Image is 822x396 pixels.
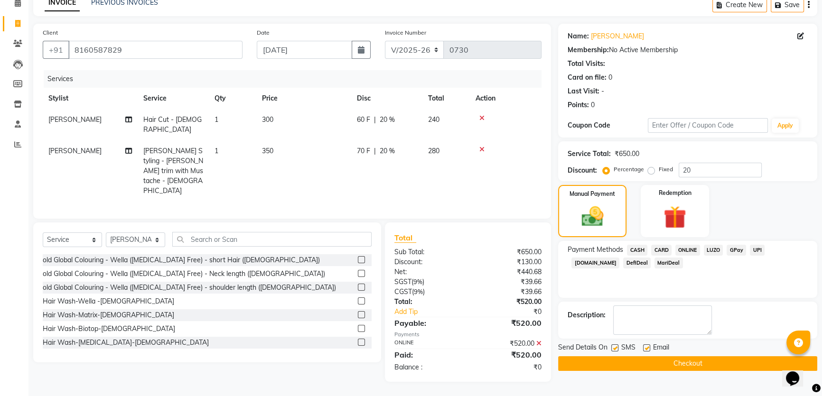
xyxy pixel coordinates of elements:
[44,70,549,88] div: Services
[568,310,606,320] div: Description:
[653,342,669,354] span: Email
[675,245,700,256] span: ONLINE
[704,245,723,256] span: LUZO
[568,120,648,130] div: Coupon Code
[43,310,174,320] div: Hair Wash-Matrix-[DEMOGRAPHIC_DATA]
[215,115,218,124] span: 1
[262,147,273,155] span: 350
[43,88,138,109] th: Stylist
[380,115,395,125] span: 20 %
[591,31,644,41] a: [PERSON_NAME]
[656,203,693,231] img: _gift.svg
[568,100,589,110] div: Points:
[627,245,647,256] span: CASH
[468,247,549,257] div: ₹650.00
[571,258,619,268] span: [DOMAIN_NAME]
[380,146,395,156] span: 20 %
[659,189,691,197] label: Redemption
[468,339,549,349] div: ₹520.00
[138,88,209,109] th: Service
[43,41,69,59] button: +91
[262,115,273,124] span: 300
[468,349,549,360] div: ₹520.00
[143,147,203,195] span: [PERSON_NAME] Styling - [PERSON_NAME] trim with Mustache - [DEMOGRAPHIC_DATA]
[394,233,416,243] span: Total
[575,204,610,229] img: _cash.svg
[387,257,468,267] div: Discount:
[659,165,673,174] label: Fixed
[570,190,615,198] label: Manual Payment
[651,245,672,256] span: CARD
[394,277,411,286] span: SGST
[468,297,549,307] div: ₹520.00
[48,147,102,155] span: [PERSON_NAME]
[654,258,683,268] span: MariDeal
[374,115,376,125] span: |
[568,73,607,83] div: Card on file:
[68,41,243,59] input: Search by Name/Mobile/Email/Code
[43,296,174,306] div: Hair Wash-Wella -[DEMOGRAPHIC_DATA]
[387,362,468,372] div: Balance :
[257,28,270,37] label: Date
[256,88,351,109] th: Price
[385,28,426,37] label: Invoice Number
[772,119,799,133] button: Apply
[428,147,439,155] span: 280
[428,115,439,124] span: 240
[468,317,549,329] div: ₹520.00
[727,245,746,256] span: GPay
[357,115,370,125] span: 60 F
[43,269,325,279] div: old Global Colouring - Wella ([MEDICAL_DATA] Free) - Neck length ([DEMOGRAPHIC_DATA])
[468,267,549,277] div: ₹440.68
[43,324,175,334] div: Hair Wash-Biotop-[DEMOGRAPHIC_DATA]
[568,45,808,55] div: No Active Membership
[468,277,549,287] div: ₹39.66
[357,146,370,156] span: 70 F
[387,339,468,349] div: ONLINE
[422,88,470,109] th: Total
[568,31,589,41] div: Name:
[568,245,623,255] span: Payment Methods
[468,287,549,297] div: ₹39.66
[481,307,549,317] div: ₹0
[215,147,218,155] span: 1
[387,287,468,297] div: ( )
[48,115,102,124] span: [PERSON_NAME]
[414,288,423,295] span: 9%
[591,100,595,110] div: 0
[387,277,468,287] div: ( )
[623,258,651,268] span: DefiDeal
[648,118,768,133] input: Enter Offer / Coupon Code
[387,317,468,329] div: Payable:
[394,287,412,296] span: CGST
[387,297,468,307] div: Total:
[558,356,817,371] button: Checkout
[750,245,765,256] span: UPI
[468,362,549,372] div: ₹0
[470,88,542,109] th: Action
[601,86,604,96] div: -
[468,257,549,267] div: ₹130.00
[568,45,609,55] div: Membership:
[43,28,58,37] label: Client
[413,278,422,285] span: 9%
[374,146,376,156] span: |
[172,232,372,247] input: Search or Scan
[621,342,635,354] span: SMS
[558,342,607,354] span: Send Details On
[782,358,813,387] iframe: chat widget
[614,165,644,174] label: Percentage
[143,115,202,134] span: Hair Cut - [DEMOGRAPHIC_DATA]
[615,149,639,159] div: ₹650.00
[568,59,605,69] div: Total Visits:
[387,349,468,360] div: Paid:
[568,86,599,96] div: Last Visit:
[387,247,468,257] div: Sub Total:
[608,73,612,83] div: 0
[387,267,468,277] div: Net:
[43,255,320,265] div: old Global Colouring - Wella ([MEDICAL_DATA] Free) - short Hair ([DEMOGRAPHIC_DATA])
[387,307,482,317] a: Add Tip
[209,88,256,109] th: Qty
[43,338,209,348] div: Hair Wash-[MEDICAL_DATA]-[DEMOGRAPHIC_DATA]
[568,149,611,159] div: Service Total:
